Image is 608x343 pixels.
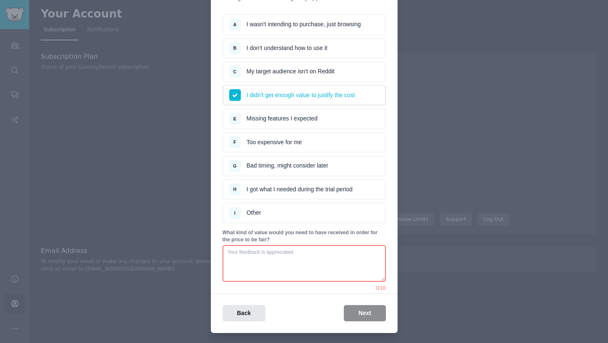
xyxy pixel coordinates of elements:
[233,163,236,168] span: G
[233,140,236,145] span: F
[380,285,386,291] span: 10
[223,305,265,321] button: Back
[376,285,379,291] span: 0
[376,285,386,292] p: /
[233,22,237,27] span: A
[233,187,237,192] span: H
[233,69,237,74] span: C
[233,116,236,121] span: E
[223,229,386,244] p: What kind of value would you need to have received in order for the price to be fair?
[234,210,235,215] span: I
[233,45,237,50] span: B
